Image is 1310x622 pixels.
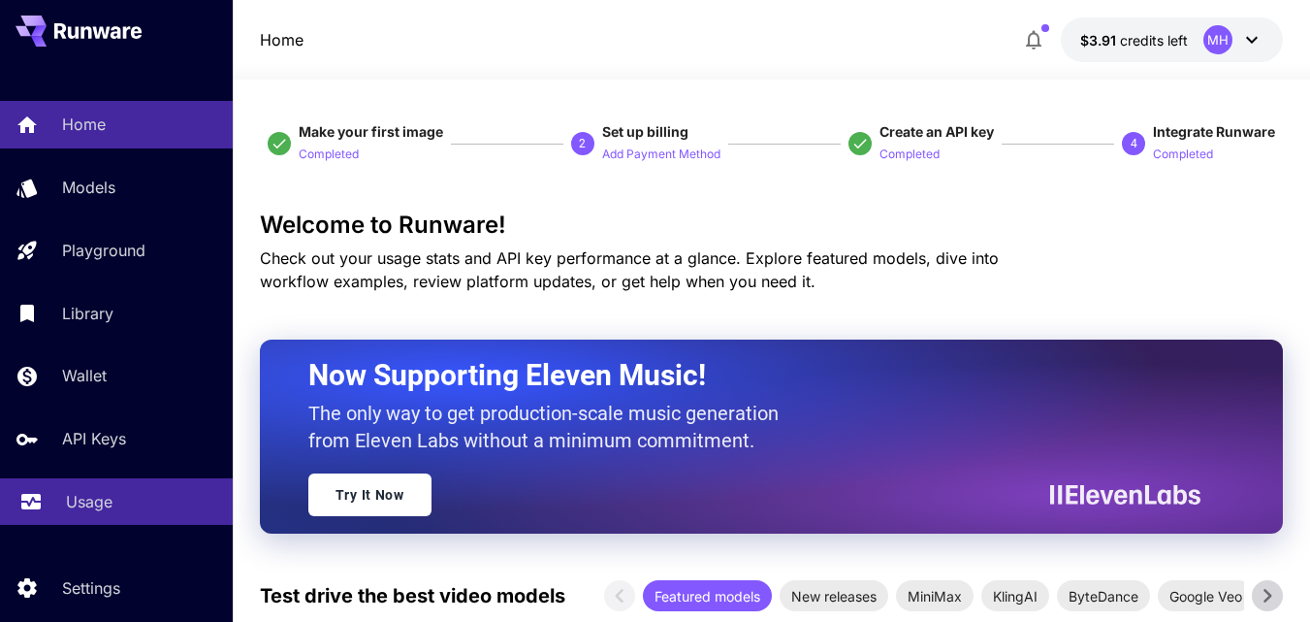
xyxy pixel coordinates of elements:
[62,427,126,450] p: API Keys
[260,248,999,291] span: Check out your usage stats and API key performance at a glance. Explore featured models, dive int...
[1057,580,1150,611] div: ByteDance
[62,302,113,325] p: Library
[896,580,974,611] div: MiniMax
[260,581,565,610] p: Test drive the best video models
[1080,32,1120,49] span: $3.91
[879,146,940,164] p: Completed
[308,474,431,516] a: Try It Now
[780,586,888,606] span: New releases
[62,364,107,387] p: Wallet
[879,123,994,140] span: Create an API key
[260,28,304,51] nav: breadcrumb
[299,142,359,165] button: Completed
[308,357,1186,394] h2: Now Supporting Eleven Music!
[1153,142,1213,165] button: Completed
[579,135,586,152] p: 2
[62,176,115,199] p: Models
[260,212,1283,239] h3: Welcome to Runware!
[62,239,145,262] p: Playground
[879,142,940,165] button: Completed
[1120,32,1188,49] span: credits left
[602,123,688,140] span: Set up billing
[981,586,1049,606] span: KlingAI
[1153,146,1213,164] p: Completed
[62,113,106,136] p: Home
[1057,586,1150,606] span: ByteDance
[299,123,443,140] span: Make your first image
[602,146,720,164] p: Add Payment Method
[260,28,304,51] a: Home
[1061,17,1283,62] button: $3.9051MH
[896,586,974,606] span: MiniMax
[602,142,720,165] button: Add Payment Method
[1203,25,1232,54] div: MH
[1131,135,1137,152] p: 4
[66,490,112,513] p: Usage
[1153,123,1275,140] span: Integrate Runware
[1158,580,1254,611] div: Google Veo
[643,586,772,606] span: Featured models
[780,580,888,611] div: New releases
[1158,586,1254,606] span: Google Veo
[299,146,359,164] p: Completed
[1080,30,1188,50] div: $3.9051
[308,400,793,454] p: The only way to get production-scale music generation from Eleven Labs without a minimum commitment.
[981,580,1049,611] div: KlingAI
[62,576,120,600] p: Settings
[643,580,772,611] div: Featured models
